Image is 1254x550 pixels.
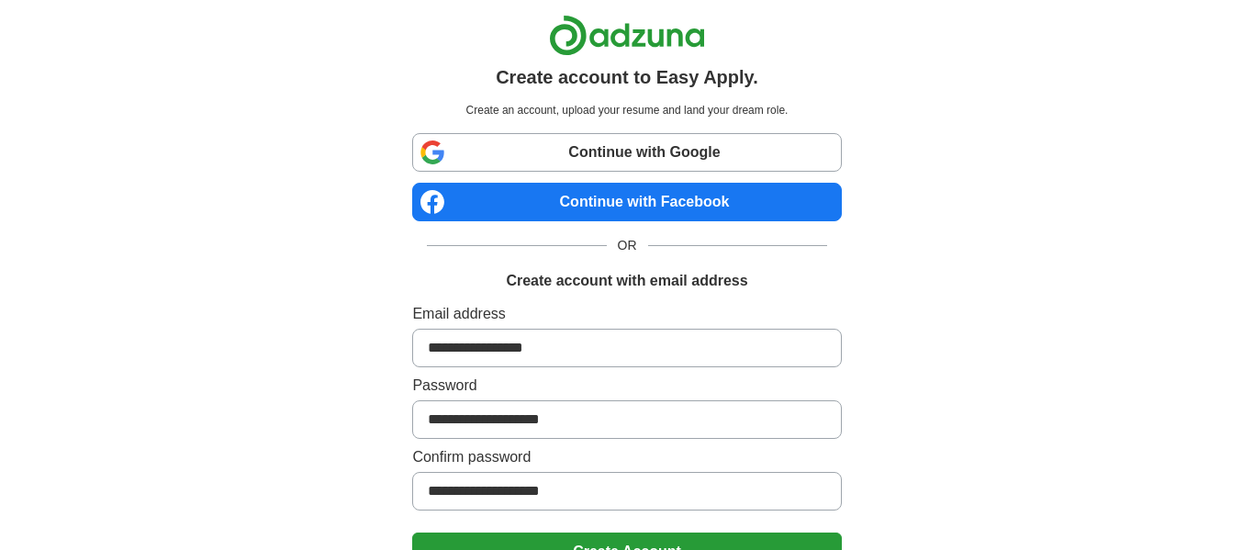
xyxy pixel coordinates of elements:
[607,236,648,255] span: OR
[549,15,705,56] img: Adzuna logo
[496,63,758,91] h1: Create account to Easy Apply.
[416,102,837,118] p: Create an account, upload your resume and land your dream role.
[412,183,841,221] a: Continue with Facebook
[412,375,841,397] label: Password
[506,270,747,292] h1: Create account with email address
[412,133,841,172] a: Continue with Google
[412,303,841,325] label: Email address
[412,446,841,468] label: Confirm password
